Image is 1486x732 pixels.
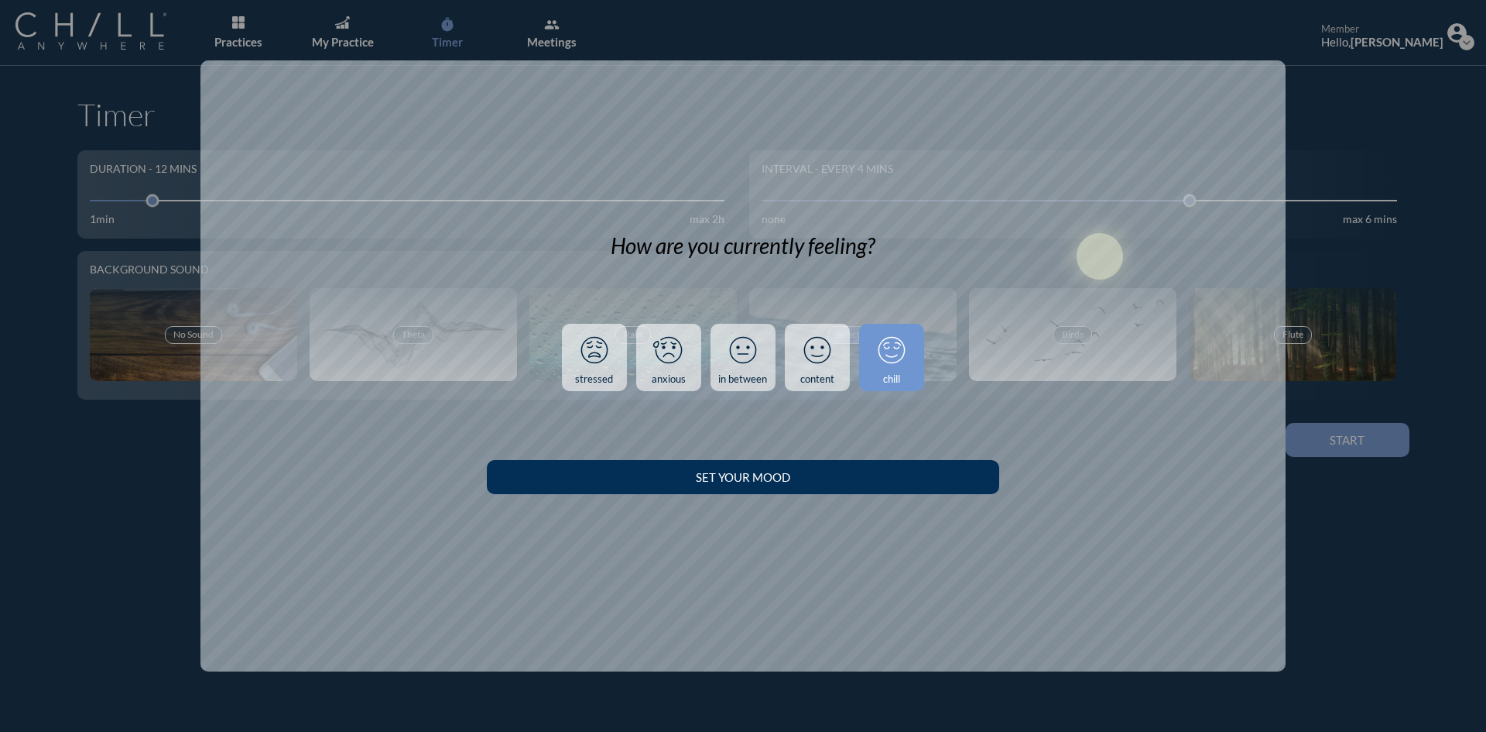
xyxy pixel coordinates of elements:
a: content [785,324,850,392]
div: stressed [575,373,613,386]
a: stressed [562,324,627,392]
div: anxious [652,373,686,386]
a: in between [710,324,776,392]
a: anxious [636,324,701,392]
div: in between [718,373,767,386]
div: content [800,373,834,386]
div: chill [883,373,900,386]
div: How are you currently feeling? [611,233,875,259]
a: chill [859,324,924,392]
div: Set your Mood [514,470,971,484]
button: Set your Mood [487,460,998,494]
